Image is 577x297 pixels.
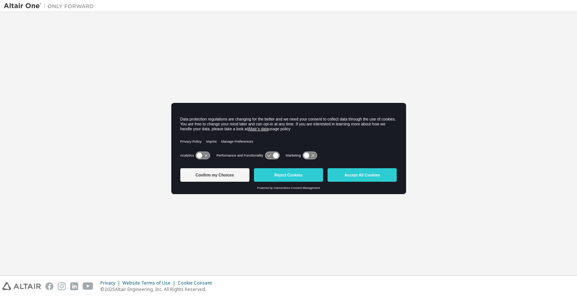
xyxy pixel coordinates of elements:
img: linkedin.svg [70,282,78,290]
img: Altair One [4,2,98,10]
div: Privacy [100,280,122,286]
div: Website Terms of Use [122,280,178,286]
img: instagram.svg [58,282,66,290]
img: altair_logo.svg [2,282,41,290]
img: facebook.svg [45,282,53,290]
img: youtube.svg [83,282,94,290]
p: © 2025 Altair Engineering, Inc. All Rights Reserved. [100,286,216,292]
div: Cookie Consent [178,280,216,286]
